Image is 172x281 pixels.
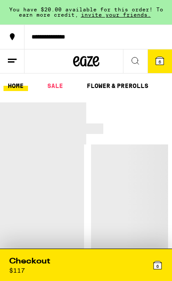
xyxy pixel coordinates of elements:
[4,81,28,91] a: HOME
[82,81,153,91] a: FLOWER & PREROLLS
[158,59,161,64] span: 6
[9,7,163,18] span: You have $20.00 available for this order! To earn more credit,
[78,12,154,18] span: invite your friends.
[147,49,172,73] button: 6
[9,267,25,274] div: $ 117
[9,256,50,267] div: Checkout
[43,81,67,91] a: SALE
[156,263,159,269] span: 6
